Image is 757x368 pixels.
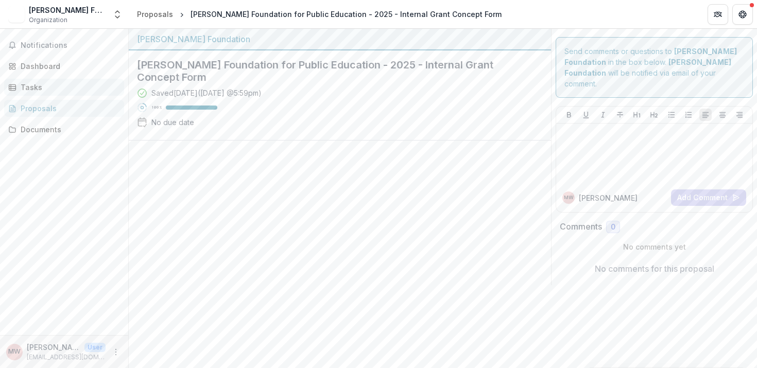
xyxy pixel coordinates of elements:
[4,58,124,75] a: Dashboard
[708,4,728,25] button: Partners
[579,192,638,203] p: [PERSON_NAME]
[21,61,116,72] div: Dashboard
[137,33,543,45] div: [PERSON_NAME] Foundation
[4,79,124,96] a: Tasks
[21,103,116,114] div: Proposals
[27,342,80,353] p: [PERSON_NAME]
[556,37,753,98] div: Send comments or questions to in the box below. will be notified via email of your comment.
[137,9,173,20] div: Proposals
[29,15,67,25] span: Organization
[560,222,602,232] h2: Comments
[27,353,106,362] p: [EMAIL_ADDRESS][DOMAIN_NAME]
[8,348,21,355] div: Melissa Wiggins
[732,4,753,25] button: Get Help
[4,100,124,117] a: Proposals
[699,109,712,121] button: Align Left
[716,109,729,121] button: Align Center
[597,109,609,121] button: Italicize
[21,82,116,93] div: Tasks
[595,262,714,275] p: No comments for this proposal
[110,346,122,358] button: More
[110,4,125,25] button: Open entity switcher
[133,7,506,22] nav: breadcrumb
[564,195,574,200] div: Melissa Wiggins
[560,241,749,252] p: No comments yet
[191,9,502,20] div: [PERSON_NAME] Foundation for Public Education - 2025 - Internal Grant Concept Form
[133,7,177,22] a: Proposals
[4,37,124,54] button: Notifications
[733,109,746,121] button: Align Right
[151,87,262,98] div: Saved [DATE] ( [DATE] @ 5:59pm )
[8,6,25,23] img: Schott Foundation for Public Education
[563,109,575,121] button: Bold
[21,41,120,50] span: Notifications
[671,189,746,206] button: Add Comment
[4,121,124,138] a: Documents
[665,109,678,121] button: Bullet List
[84,343,106,352] p: User
[682,109,695,121] button: Ordered List
[151,117,194,128] div: No due date
[614,109,626,121] button: Strike
[631,109,643,121] button: Heading 1
[21,124,116,135] div: Documents
[29,5,106,15] div: [PERSON_NAME] Foundation for Public Education
[648,109,660,121] button: Heading 2
[137,59,526,83] h2: [PERSON_NAME] Foundation for Public Education - 2025 - Internal Grant Concept Form
[580,109,592,121] button: Underline
[611,223,615,232] span: 0
[151,104,162,111] p: 100 %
